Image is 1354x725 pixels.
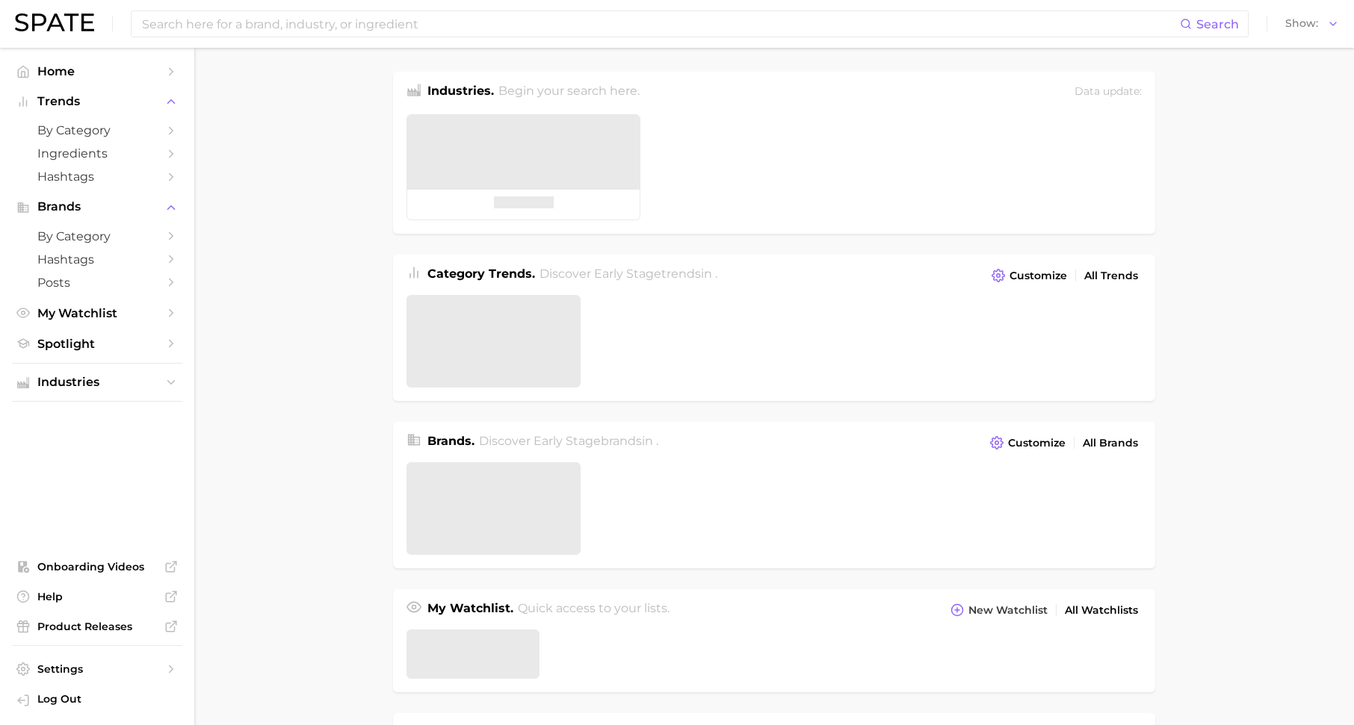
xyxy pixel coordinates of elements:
a: All Brands [1079,433,1142,453]
span: Hashtags [37,169,157,184]
a: Posts [12,271,182,294]
span: Show [1285,19,1318,28]
a: Log out. Currently logged in with e-mail hannah@spate.nyc. [12,688,182,713]
span: Discover Early Stage trends in . [540,267,717,281]
button: Customize [988,265,1071,286]
span: All Trends [1084,270,1138,282]
a: Hashtags [12,248,182,271]
span: Category Trends . [427,267,535,281]
span: Product Releases [37,620,157,633]
span: Customize [1010,270,1067,282]
a: by Category [12,225,182,248]
span: All Watchlists [1065,604,1138,617]
a: by Category [12,119,182,142]
button: Brands [12,196,182,218]
span: by Category [37,123,157,137]
span: Discover Early Stage brands in . [479,434,658,448]
button: Show [1282,14,1343,34]
a: Ingredients [12,142,182,165]
span: Help [37,590,157,603]
h1: Industries. [427,82,494,102]
span: Onboarding Videos [37,560,157,573]
a: Settings [12,658,182,680]
a: Hashtags [12,165,182,188]
button: New Watchlist [947,600,1051,620]
a: Spotlight [12,332,182,355]
h2: Quick access to your lists. [518,600,670,620]
button: Trends [12,90,182,113]
h1: My Watchlist. [427,600,513,620]
span: by Category [37,229,157,243]
span: Ingredients [37,146,157,161]
span: Settings [37,662,157,676]
a: Help [12,585,182,608]
button: Customize [986,432,1069,453]
div: Data update: [1075,82,1142,102]
span: Home [37,64,157,78]
span: Brands [37,200,157,214]
button: Industries [12,371,182,393]
img: SPATE [15,13,94,31]
span: My Watchlist [37,306,157,320]
span: Industries [37,376,157,389]
a: All Watchlists [1061,600,1142,620]
span: All Brands [1083,437,1138,449]
span: Posts [37,276,157,290]
span: Trends [37,95,157,108]
a: My Watchlist [12,302,182,325]
a: All Trends [1081,266,1142,286]
span: Hashtags [37,252,157,267]
span: Log Out [37,692,170,706]
span: Search [1196,17,1239,31]
span: Customize [1008,437,1066,449]
span: Brands . [427,434,474,448]
span: New Watchlist [968,604,1048,617]
a: Onboarding Videos [12,556,182,578]
a: Home [12,60,182,83]
a: Product Releases [12,615,182,638]
span: Spotlight [37,337,157,351]
h2: Begin your search here. [498,82,640,102]
input: Search here for a brand, industry, or ingredient [140,11,1180,37]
